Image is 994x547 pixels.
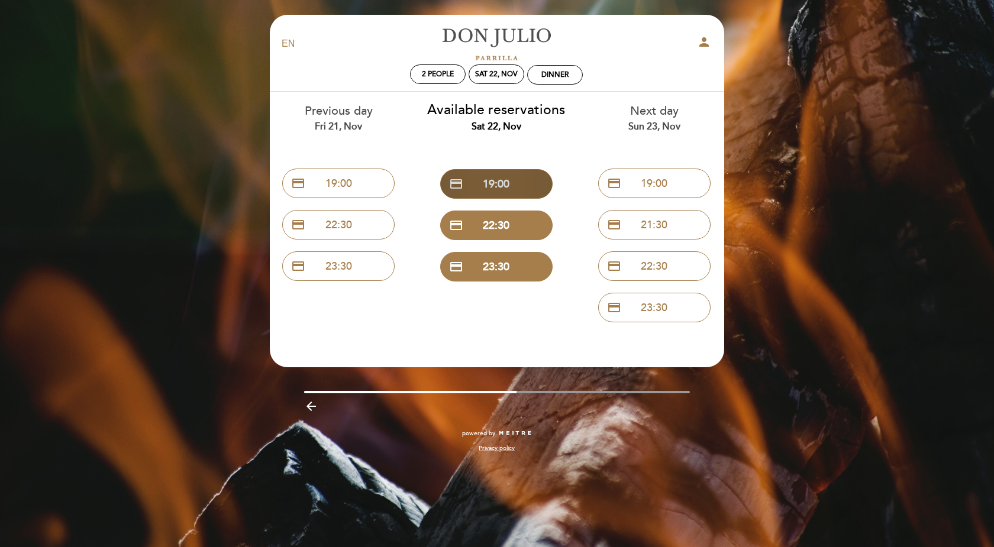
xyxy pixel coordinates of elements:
[598,169,711,198] button: credit_card 19:00
[269,103,409,133] div: Previous day
[584,120,724,134] div: Sun 23, Nov
[598,210,711,239] button: credit_card 21:30
[697,35,711,53] button: person
[598,293,711,322] button: credit_card 23:30
[449,218,463,232] span: credit_card
[440,252,553,281] button: credit_card 23:30
[427,120,567,134] div: Sat 22, Nov
[475,70,518,79] div: Sat 22, Nov
[607,300,621,315] span: credit_card
[291,259,305,273] span: credit_card
[479,444,515,452] a: Privacy policy
[282,210,395,239] button: credit_card 22:30
[282,251,395,281] button: credit_card 23:30
[449,177,463,191] span: credit_card
[697,35,711,49] i: person
[541,70,569,79] div: Dinner
[598,251,711,281] button: credit_card 22:30
[449,260,463,274] span: credit_card
[607,218,621,232] span: credit_card
[440,211,553,240] button: credit_card 22:30
[440,169,553,199] button: credit_card 19:00
[291,218,305,232] span: credit_card
[282,169,395,198] button: credit_card 19:00
[462,429,532,438] a: powered by
[422,28,570,60] a: [PERSON_NAME]
[269,120,409,134] div: Fri 21, Nov
[584,103,724,133] div: Next day
[304,399,318,413] i: arrow_backward
[607,259,621,273] span: credit_card
[607,176,621,190] span: credit_card
[291,176,305,190] span: credit_card
[427,101,567,134] div: Available reservations
[462,429,495,438] span: powered by
[498,431,532,436] img: MEITRE
[422,70,454,79] span: 2 people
